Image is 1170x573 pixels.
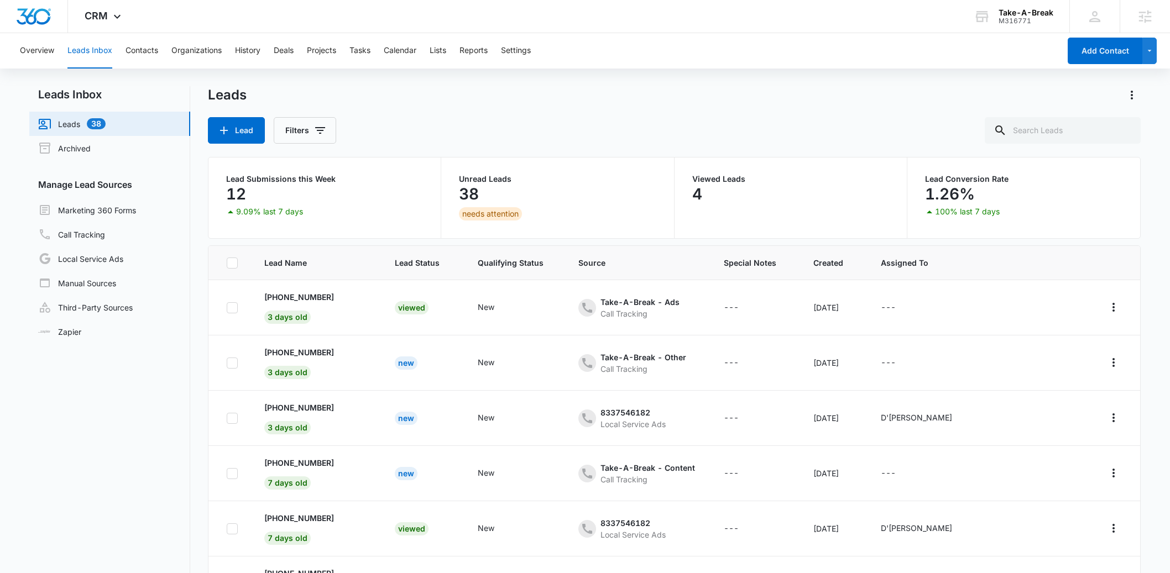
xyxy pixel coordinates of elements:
[274,33,294,69] button: Deals
[20,33,54,69] button: Overview
[208,87,247,103] h1: Leads
[264,366,311,379] span: 3 days old
[600,308,680,319] div: Call Tracking
[881,257,972,269] span: Assigned To
[881,356,916,370] div: - - Select to Edit Field
[264,457,368,487] a: [PHONE_NUMBER]7 days old
[1105,464,1122,482] button: Actions
[264,257,368,269] span: Lead Name
[881,522,952,534] div: D'[PERSON_NAME]
[881,301,916,314] div: - - Select to Edit Field
[724,356,739,370] div: ---
[600,363,686,375] div: Call Tracking
[264,402,368,432] a: [PHONE_NUMBER]3 days old
[881,356,896,370] div: ---
[881,412,952,423] div: D'[PERSON_NAME]
[395,469,417,478] a: New
[881,467,916,480] div: - - Select to Edit Field
[264,346,368,377] a: [PHONE_NUMBER]3 days old
[478,301,494,313] div: New
[85,10,108,22] span: CRM
[264,476,311,490] span: 7 days old
[395,356,417,370] div: New
[925,185,975,203] p: 1.26%
[813,523,854,534] div: [DATE]
[38,117,106,130] a: Leads38
[600,407,666,418] div: 8337546182
[999,8,1053,17] div: account name
[478,522,494,534] div: New
[38,326,81,338] a: Zapier
[395,412,417,425] div: New
[236,208,303,215] p: 9.09% last 7 days
[724,467,739,480] div: ---
[478,467,494,479] div: New
[171,33,222,69] button: Organizations
[724,412,759,425] div: - - Select to Edit Field
[264,512,334,524] p: [PHONE_NUMBER]
[813,412,854,424] div: [DATE]
[264,311,311,324] span: 3 days old
[1105,298,1122,316] button: Actions
[38,276,116,290] a: Manual Sources
[226,175,423,183] p: Lead Submissions this Week
[881,412,972,425] div: - - Select to Edit Field
[813,467,854,479] div: [DATE]
[724,257,787,269] span: Special Notes
[395,522,429,535] div: Viewed
[881,467,896,480] div: ---
[38,141,91,155] a: Archived
[692,175,889,183] p: Viewed Leads
[67,33,112,69] button: Leads Inbox
[29,86,190,103] h2: Leads Inbox
[478,301,514,314] div: - - Select to Edit Field
[600,474,695,485] div: Call Tracking
[600,462,695,474] div: Take-A-Break - Content
[925,175,1122,183] p: Lead Conversion Rate
[724,467,759,480] div: - - Select to Edit Field
[999,17,1053,25] div: account id
[38,301,133,314] a: Third-Party Sources
[501,33,531,69] button: Settings
[478,257,552,269] span: Qualifying Status
[600,351,686,363] div: Take-A-Break - Other
[813,257,854,269] span: Created
[264,532,311,545] span: 7 days old
[724,412,739,425] div: ---
[600,517,666,529] div: 8337546182
[600,529,666,540] div: Local Service Ads
[724,301,739,314] div: ---
[395,413,417,423] a: New
[459,207,522,220] div: needs attention
[478,356,514,370] div: - - Select to Edit Field
[307,33,336,69] button: Projects
[881,301,896,314] div: ---
[881,522,972,535] div: - - Select to Edit Field
[349,33,370,69] button: Tasks
[226,185,246,203] p: 12
[813,357,854,369] div: [DATE]
[395,257,451,269] span: Lead Status
[38,228,105,241] a: Call Tracking
[1123,86,1141,104] button: Actions
[264,291,368,322] a: [PHONE_NUMBER]3 days old
[1105,409,1122,427] button: Actions
[235,33,260,69] button: History
[935,208,1000,215] p: 100% last 7 days
[724,522,739,535] div: ---
[395,303,429,312] a: Viewed
[264,421,311,434] span: 3 days old
[208,117,265,144] button: Lead
[264,291,334,303] p: [PHONE_NUMBER]
[264,457,334,469] p: [PHONE_NUMBER]
[692,185,702,203] p: 4
[1068,38,1142,64] button: Add Contact
[459,175,656,183] p: Unread Leads
[478,467,514,480] div: - - Select to Edit Field
[600,296,680,308] div: Take-A-Break - Ads
[724,356,759,370] div: - - Select to Edit Field
[274,117,336,144] button: Filters
[459,185,479,203] p: 38
[1105,519,1122,537] button: Actions
[459,33,488,69] button: Reports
